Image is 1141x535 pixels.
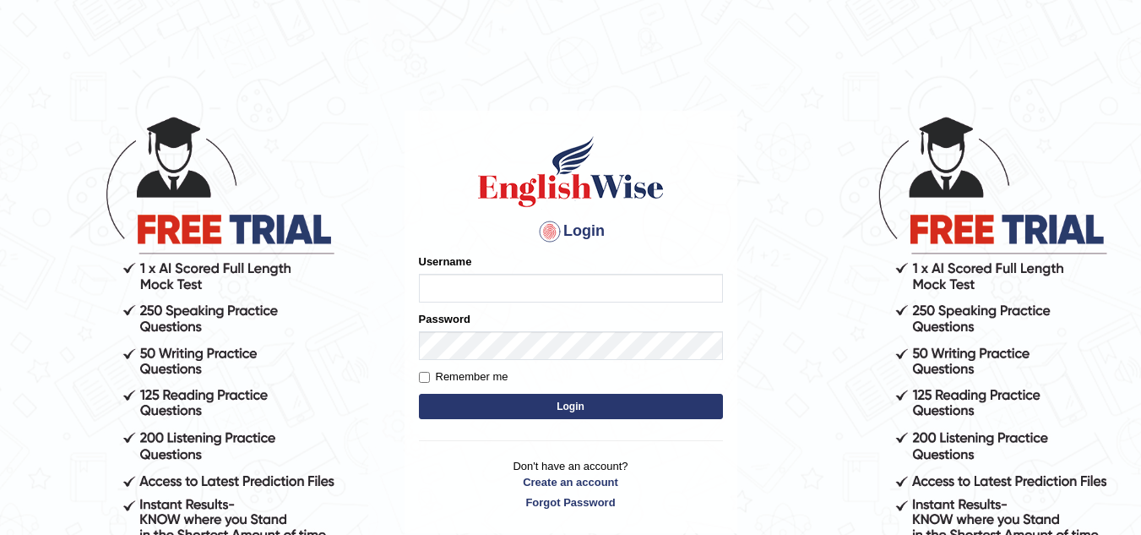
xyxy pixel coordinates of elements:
[419,218,723,245] h4: Login
[419,254,472,270] label: Username
[419,458,723,510] p: Don't have an account?
[475,134,667,210] img: Logo of English Wise sign in for intelligent practice with AI
[419,394,723,419] button: Login
[419,494,723,510] a: Forgot Password
[419,372,430,383] input: Remember me
[419,368,508,385] label: Remember me
[419,474,723,490] a: Create an account
[419,311,470,327] label: Password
